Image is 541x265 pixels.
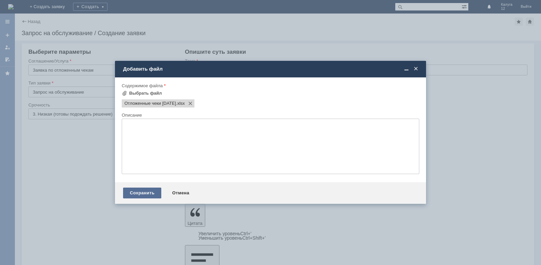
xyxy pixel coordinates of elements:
div: Выбрать файл [129,91,162,96]
span: Отложенные чеки 31.08.2025 г..xlsx [124,101,176,106]
div: Добрый вечер. Прошу удалить отложенные чеки во вложении. [GEOGRAPHIC_DATA]. [3,3,99,19]
div: Содержимое файла [122,83,418,88]
span: Закрыть [413,66,419,72]
div: Описание [122,113,418,117]
div: Добавить файл [123,66,419,72]
span: Свернуть (Ctrl + M) [403,66,410,72]
span: Отложенные чеки 31.08.2025 г..xlsx [176,101,185,106]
